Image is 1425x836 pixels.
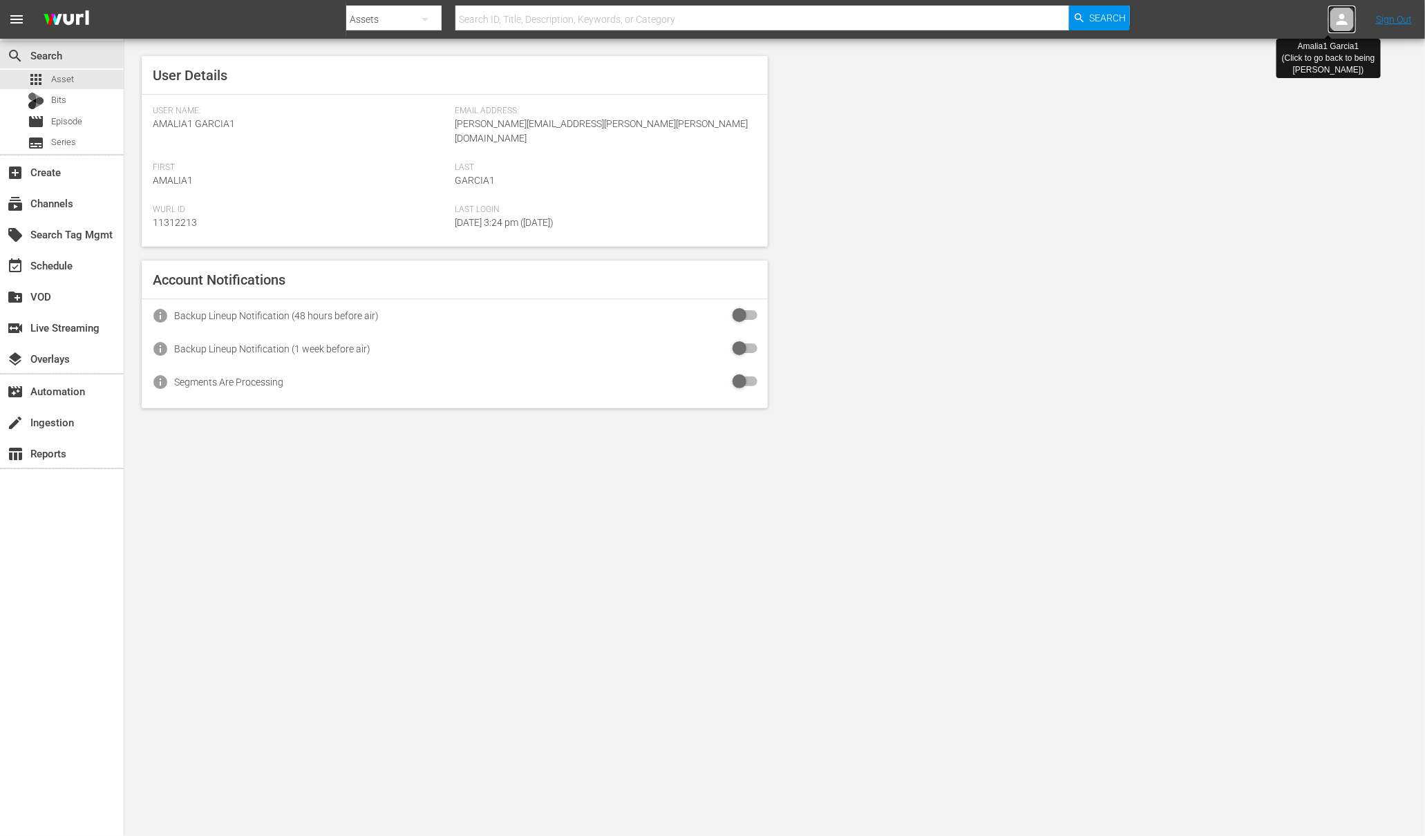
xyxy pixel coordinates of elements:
span: Reports [7,446,23,462]
span: Automation [7,383,23,400]
a: Sign Out [1376,14,1412,25]
span: info [152,307,169,324]
span: Amalia1 [153,175,193,186]
div: Backup Lineup Notification (1 week before air) [174,343,370,354]
span: Episode [28,113,44,130]
div: Bits [28,93,44,109]
span: Live Streaming [7,320,23,336]
span: Search [7,48,23,64]
span: Schedule [7,258,23,274]
span: Asset [28,71,44,88]
div: Backup Lineup Notification (48 hours before air) [174,310,379,321]
button: Search [1069,6,1130,30]
span: 11312213 [153,217,197,228]
span: Asset [51,73,74,86]
span: Episode [51,115,82,129]
span: Series [28,135,44,151]
span: Wurl Id [153,205,448,216]
span: info [152,341,169,357]
span: Last [455,162,750,173]
span: [DATE] 3:24 pm ([DATE]) [455,217,554,228]
span: User Name: [153,106,448,117]
span: menu [8,11,25,28]
img: ans4CAIJ8jUAAAAAAAAAAAAAAAAAAAAAAAAgQb4GAAAAAAAAAAAAAAAAAAAAAAAAJMjXAAAAAAAAAAAAAAAAAAAAAAAAgAT5G... [33,3,100,36]
span: Bits [51,93,66,107]
span: Channels [7,196,23,212]
span: Garcia1 [455,175,495,186]
span: VOD [7,289,23,305]
span: First [153,162,448,173]
div: Segments Are Processing [174,377,283,388]
span: Search Tag Mgmt [7,227,23,243]
span: Overlays [7,351,23,368]
span: Email Address: [455,106,750,117]
span: info [152,374,169,390]
span: Search [1090,6,1126,30]
div: Amalia1 Garcia1 (Click to go back to being [PERSON_NAME] ) [1282,41,1375,76]
span: Account Notifications [153,272,285,288]
span: Series [51,135,76,149]
span: User Details [153,67,227,84]
span: Ingestion [7,415,23,431]
span: Last Login [455,205,750,216]
span: Create [7,164,23,181]
span: [PERSON_NAME][EMAIL_ADDRESS][PERSON_NAME][PERSON_NAME][DOMAIN_NAME] [455,118,748,144]
span: Amalia1 Garcia1 [153,118,235,129]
